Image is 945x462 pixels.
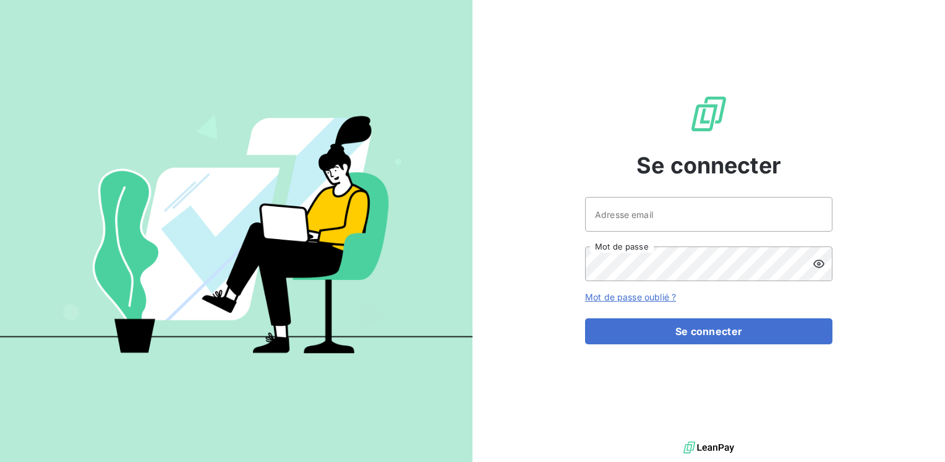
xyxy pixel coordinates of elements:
[585,197,832,232] input: placeholder
[683,438,734,457] img: logo
[585,318,832,344] button: Se connecter
[585,292,676,302] a: Mot de passe oublié ?
[689,94,729,134] img: Logo LeanPay
[636,149,781,182] span: Se connecter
